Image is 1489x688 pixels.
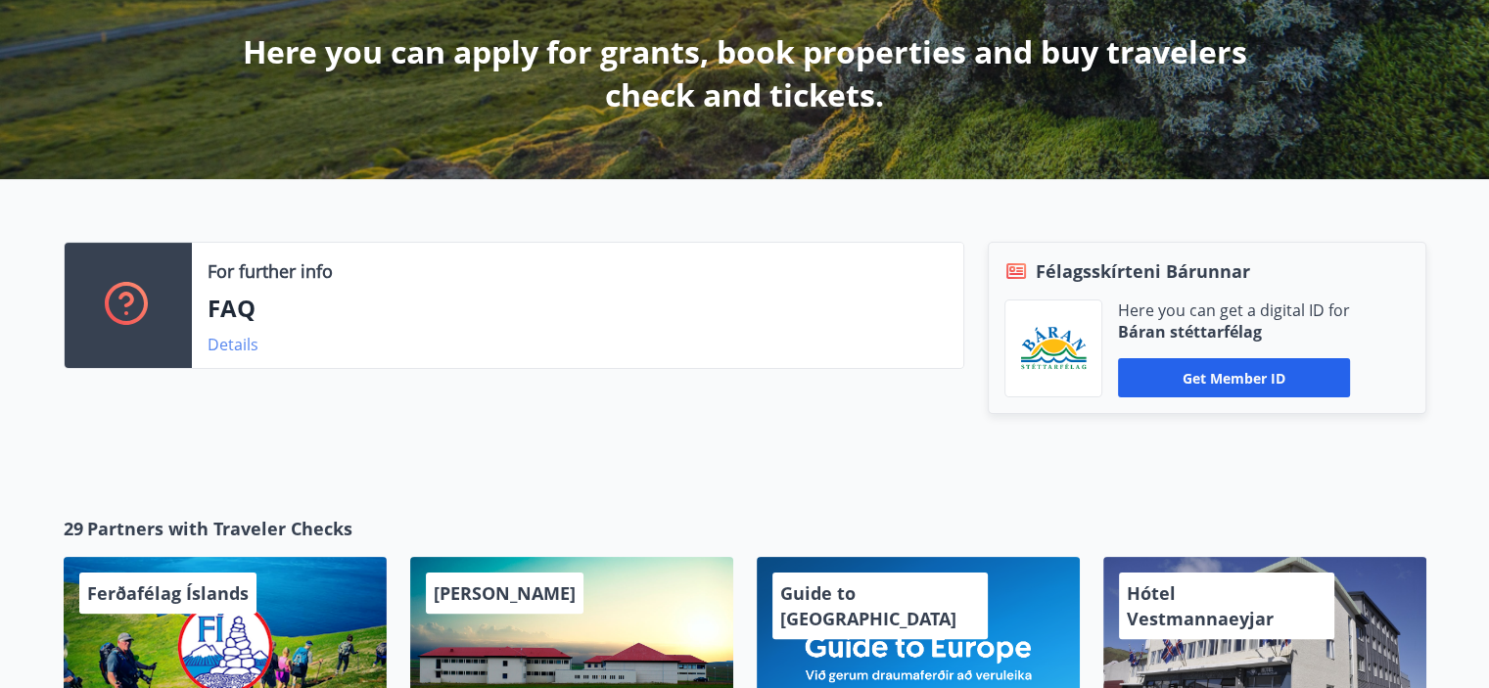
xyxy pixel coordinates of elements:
[434,581,576,605] span: [PERSON_NAME]
[228,30,1262,116] p: Here you can apply for grants, book properties and buy travelers check and tickets.
[1020,326,1087,372] img: Bz2lGXKH3FXEIQKvoQ8VL0Fr0uCiWgfgA3I6fSs8.png
[1118,321,1350,343] p: Báran stéttarfélag
[1118,358,1350,397] button: Get member ID
[208,258,333,284] p: For further info
[64,516,83,541] span: 29
[1036,258,1250,284] span: Félagsskírteni Bárunnar
[208,292,948,325] p: FAQ
[87,581,249,605] span: Ferðafélag Íslands
[1127,581,1274,630] span: Hótel Vestmannaeyjar
[208,334,258,355] a: Details
[1118,299,1350,321] p: Here you can get a digital ID for
[780,581,956,630] span: Guide to [GEOGRAPHIC_DATA]
[87,516,352,541] span: Partners with Traveler Checks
